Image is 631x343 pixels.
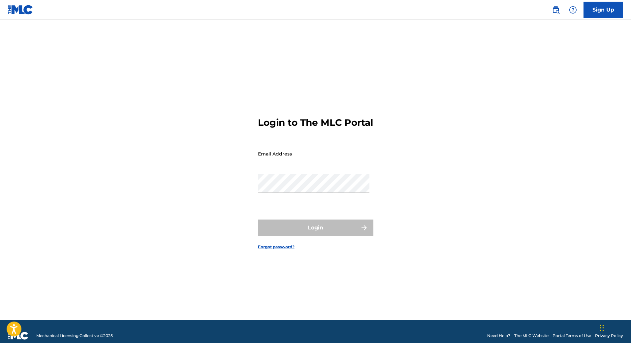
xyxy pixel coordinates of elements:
img: MLC Logo [8,5,33,15]
a: Privacy Policy [595,333,623,339]
a: Sign Up [584,2,623,18]
img: help [569,6,577,14]
iframe: Chat Widget [598,311,631,343]
h3: Login to The MLC Portal [258,117,373,128]
img: logo [8,332,28,340]
a: Public Search [549,3,562,17]
a: Need Help? [487,333,510,339]
div: Arrastrar [600,318,604,338]
div: Widget de chat [598,311,631,343]
a: Forgot password? [258,244,295,250]
img: search [552,6,560,14]
span: Mechanical Licensing Collective © 2025 [36,333,113,339]
div: Help [566,3,580,17]
a: The MLC Website [514,333,549,339]
a: Portal Terms of Use [552,333,591,339]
